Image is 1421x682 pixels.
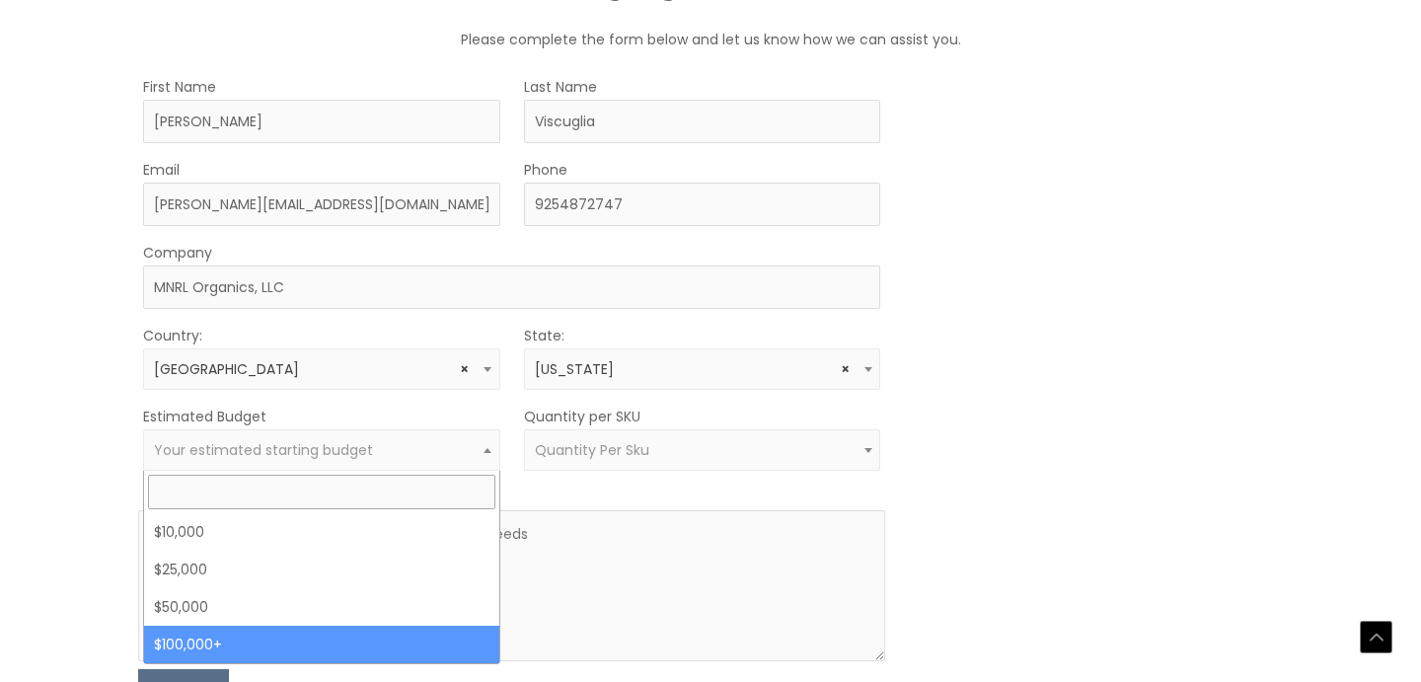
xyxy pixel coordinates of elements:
[143,77,216,97] label: First Name
[524,348,881,390] span: South Carolina
[143,265,881,309] input: Company Name
[143,183,500,226] input: Enter Your Email
[143,348,500,390] span: United States
[143,407,266,426] label: Estimated Budget
[535,360,869,379] span: South Carolina
[144,626,499,663] li: $100,000+
[144,588,499,626] li: $50,000
[143,243,212,263] label: Company
[524,160,567,180] label: Phone
[144,551,499,588] li: $25,000
[524,326,564,345] label: State:
[524,100,881,143] input: Last Name
[524,407,640,426] label: Quantity per SKU
[118,27,1303,52] p: Please complete the form below and let us know how we can assist you.
[460,360,469,379] span: ×
[143,100,500,143] input: First Name
[154,440,373,460] span: Your estimated starting budget
[524,183,881,226] input: Enter Your Phone Number
[144,513,499,551] li: $10,000
[143,160,180,180] label: Email
[154,360,488,379] span: United States
[143,326,202,345] label: Country:
[524,77,597,97] label: Last Name
[841,360,850,379] span: ×
[535,440,649,460] span: Quantity Per Sku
